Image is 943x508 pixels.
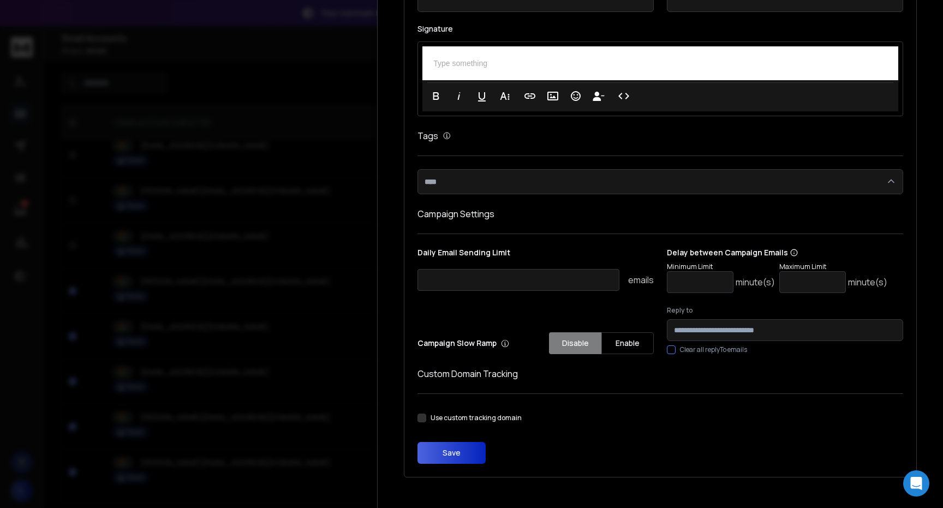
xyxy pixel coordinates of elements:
h1: Custom Domain Tracking [417,367,903,380]
button: Save [417,442,486,464]
p: Campaign Slow Ramp [417,338,509,349]
button: Insert Link (⌘K) [520,85,540,107]
p: minute(s) [848,276,887,289]
button: Disable [549,332,601,354]
p: Minimum Limit [667,262,775,271]
button: Insert Image (⌘P) [542,85,563,107]
p: Maximum Limit [779,262,887,271]
p: Delay between Campaign Emails [667,247,887,258]
button: More Text [494,85,515,107]
p: Daily Email Sending Limit [417,247,654,262]
p: minute(s) [736,276,775,289]
div: Open Intercom Messenger [903,470,929,497]
label: Use custom tracking domain [431,414,522,422]
label: Clear all replyTo emails [680,345,747,354]
label: Signature [417,25,903,33]
label: Reply to [667,306,903,315]
button: Underline (⌘U) [471,85,492,107]
p: emails [628,273,654,286]
h1: Campaign Settings [417,207,903,220]
button: Bold (⌘B) [426,85,446,107]
button: Emoticons [565,85,586,107]
h1: Tags [417,129,438,142]
button: Italic (⌘I) [449,85,469,107]
button: Enable [601,332,654,354]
